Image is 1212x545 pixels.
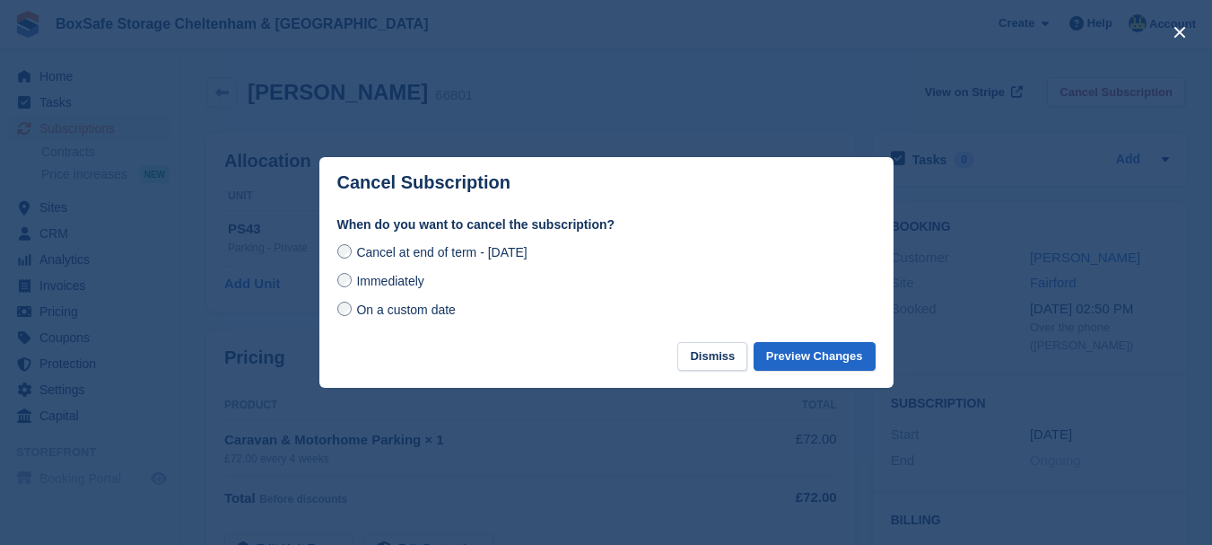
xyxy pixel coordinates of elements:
button: Dismiss [677,342,747,372]
button: close [1165,18,1194,47]
button: Preview Changes [754,342,876,372]
span: Cancel at end of term - [DATE] [356,245,527,259]
label: When do you want to cancel the subscription? [337,215,876,234]
p: Cancel Subscription [337,172,510,193]
span: Immediately [356,274,423,288]
span: On a custom date [356,303,456,317]
input: On a custom date [337,302,352,316]
input: Immediately [337,273,352,287]
input: Cancel at end of term - [DATE] [337,244,352,259]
